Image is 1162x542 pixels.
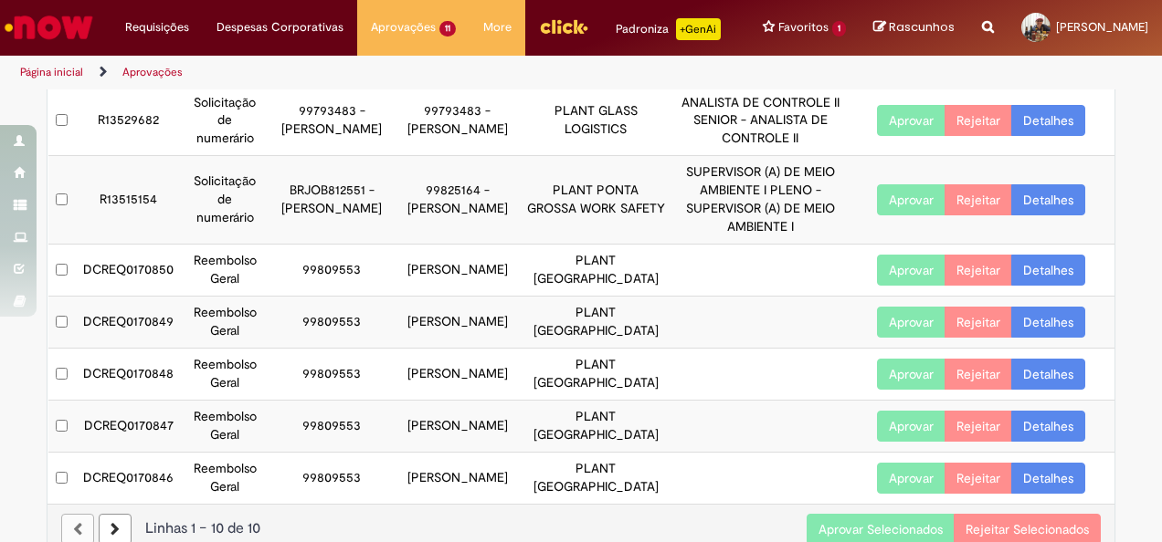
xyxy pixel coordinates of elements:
a: Detalhes [1011,359,1085,390]
button: Aprovar [877,105,945,136]
td: 99809553 [269,245,396,297]
td: 99809553 [269,401,396,453]
img: ServiceNow [2,9,96,46]
td: 99809553 [269,349,396,401]
button: Aprovar [877,184,945,215]
div: Padroniza [616,18,721,40]
td: 99809553 [269,453,396,504]
a: Página inicial [20,65,83,79]
td: Reembolso Geral [181,349,269,401]
a: Detalhes [1011,105,1085,136]
td: DCREQ0170850 [76,245,181,297]
span: Rascunhos [889,18,955,36]
td: R13529682 [76,86,181,156]
span: Despesas Corporativas [217,18,343,36]
td: Solicitação de numerário [181,86,269,156]
td: 99825164 - [PERSON_NAME] [396,156,520,245]
td: PLANT [GEOGRAPHIC_DATA] [520,453,672,504]
td: DCREQ0170846 [76,453,181,504]
td: 99793483 - [PERSON_NAME] [396,86,520,156]
span: More [483,18,512,36]
a: Detalhes [1011,184,1085,215]
img: click_logo_yellow_360x200.png [539,13,588,40]
button: Rejeitar [945,463,1012,494]
span: 11 [439,21,456,36]
a: Rascunhos [873,19,955,36]
button: Rejeitar [945,105,1012,136]
td: DCREQ0170847 [76,401,181,453]
button: Aprovar [877,463,945,494]
td: [PERSON_NAME] [396,349,520,401]
span: Favoritos [778,18,829,36]
button: Rejeitar [945,307,1012,338]
a: Detalhes [1011,307,1085,338]
button: Aprovar [877,255,945,286]
td: [PERSON_NAME] [396,453,520,504]
div: Linhas 1 − 10 de 10 [61,518,1101,539]
a: Detalhes [1011,463,1085,494]
td: PLANT [GEOGRAPHIC_DATA] [520,245,672,297]
td: R13515154 [76,156,181,245]
td: PLANT GLASS LOGISTICS [520,86,672,156]
td: Reembolso Geral [181,297,269,349]
button: Rejeitar [945,411,1012,442]
button: Rejeitar [945,255,1012,286]
button: Aprovar [877,307,945,338]
a: Detalhes [1011,411,1085,442]
p: +GenAi [676,18,721,40]
a: Aprovações [122,65,183,79]
span: [PERSON_NAME] [1056,19,1148,35]
td: Reembolso Geral [181,245,269,297]
td: 99793483 - [PERSON_NAME] [269,86,396,156]
button: Rejeitar [945,184,1012,215]
td: BRJOB812551 - [PERSON_NAME] [269,156,396,245]
td: 99809553 [269,297,396,349]
button: Rejeitar [945,359,1012,390]
ul: Trilhas de página [14,56,761,89]
td: [PERSON_NAME] [396,297,520,349]
span: Aprovações [371,18,436,36]
td: DCREQ0170848 [76,349,181,401]
td: DCREQ0170849 [76,297,181,349]
td: Solicitação de numerário [181,156,269,245]
td: [PERSON_NAME] [396,401,520,453]
button: Aprovar [877,359,945,390]
td: SUPERVISOR (A) DE MEIO AMBIENTE I PLENO - SUPERVISOR (A) DE MEIO AMBIENTE I [672,156,848,245]
td: ANALISTA DE CONTROLE II SENIOR - ANALISTA DE CONTROLE II [672,86,848,156]
td: PLANT PONTA GROSSA WORK SAFETY [520,156,672,245]
td: Reembolso Geral [181,453,269,504]
td: PLANT [GEOGRAPHIC_DATA] [520,297,672,349]
span: Requisições [125,18,189,36]
td: Reembolso Geral [181,401,269,453]
button: Aprovar [877,411,945,442]
span: 1 [832,21,846,36]
td: [PERSON_NAME] [396,245,520,297]
td: PLANT [GEOGRAPHIC_DATA] [520,349,672,401]
a: Detalhes [1011,255,1085,286]
td: PLANT [GEOGRAPHIC_DATA] [520,401,672,453]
